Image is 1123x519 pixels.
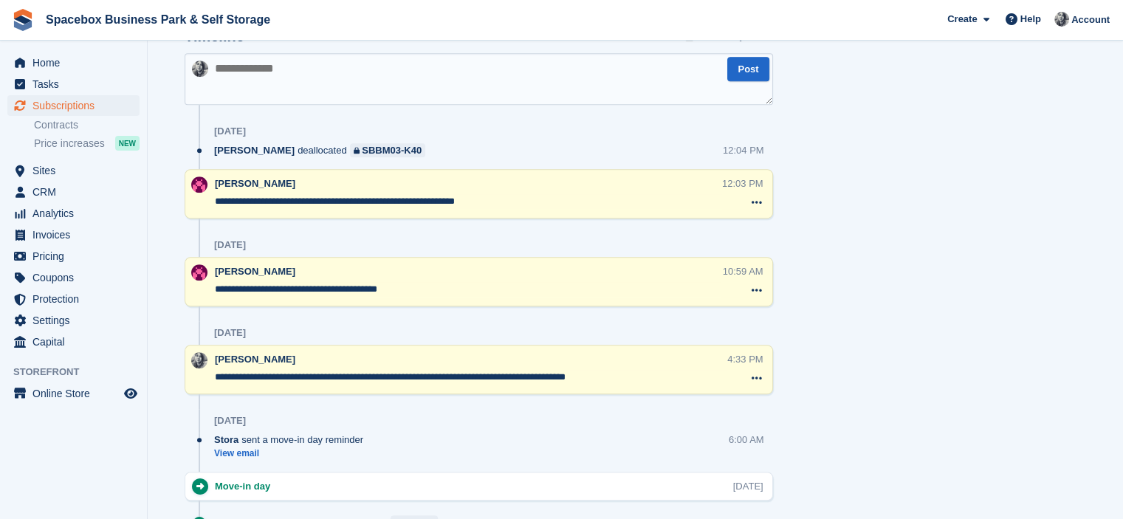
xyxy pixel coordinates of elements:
a: menu [7,289,140,309]
span: Coupons [32,267,121,288]
span: [PERSON_NAME] [215,266,295,277]
span: [PERSON_NAME] [215,354,295,365]
span: [PERSON_NAME] [214,143,295,157]
div: sent a move-in day reminder [214,433,371,447]
span: Sites [32,160,121,181]
div: 10:59 AM [723,264,763,278]
div: deallocated [214,143,433,157]
a: menu [7,224,140,245]
div: 6:00 AM [729,433,764,447]
div: [DATE] [214,239,246,251]
span: Invoices [32,224,121,245]
a: Price increases NEW [34,135,140,151]
a: menu [7,203,140,224]
a: Preview store [122,385,140,402]
a: View email [214,447,371,460]
button: Post [727,57,769,81]
div: [DATE] [214,126,246,137]
div: 4:33 PM [727,352,763,366]
span: [PERSON_NAME] [215,178,295,189]
img: stora-icon-8386f47178a22dfd0bd8f6a31ec36ba5ce8667c1dd55bd0f319d3a0aa187defe.svg [12,9,34,31]
img: Avishka Chauhan [191,176,207,193]
a: menu [7,74,140,94]
div: [DATE] [214,415,246,427]
span: Help [1020,12,1041,27]
span: Account [1071,13,1110,27]
span: Capital [32,331,121,352]
img: SUDIPTA VIRMANI [192,61,208,77]
span: Price increases [34,137,105,151]
a: menu [7,383,140,404]
span: Storefront [13,365,147,379]
a: menu [7,267,140,288]
span: Home [32,52,121,73]
span: Settings [32,310,121,331]
div: [DATE] [214,327,246,339]
div: [DATE] [733,479,763,493]
a: Contracts [34,118,140,132]
span: Subscriptions [32,95,121,116]
span: Tasks [32,74,121,94]
a: menu [7,310,140,331]
span: Protection [32,289,121,309]
a: menu [7,160,140,181]
img: Avishka Chauhan [191,264,207,281]
img: SUDIPTA VIRMANI [1054,12,1069,27]
a: menu [7,182,140,202]
span: Online Store [32,383,121,404]
span: Stora [214,433,238,447]
img: SUDIPTA VIRMANI [191,352,207,368]
a: SBBM03-K40 [350,143,425,157]
div: SBBM03-K40 [362,143,422,157]
span: Analytics [32,203,121,224]
span: Pricing [32,246,121,267]
div: NEW [115,136,140,151]
a: menu [7,52,140,73]
div: Move-in day [215,479,278,493]
a: menu [7,331,140,352]
a: menu [7,246,140,267]
div: 12:03 PM [722,176,763,190]
span: CRM [32,182,121,202]
div: 12:04 PM [723,143,764,157]
span: Create [947,12,977,27]
a: menu [7,95,140,116]
a: Spacebox Business Park & Self Storage [40,7,276,32]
